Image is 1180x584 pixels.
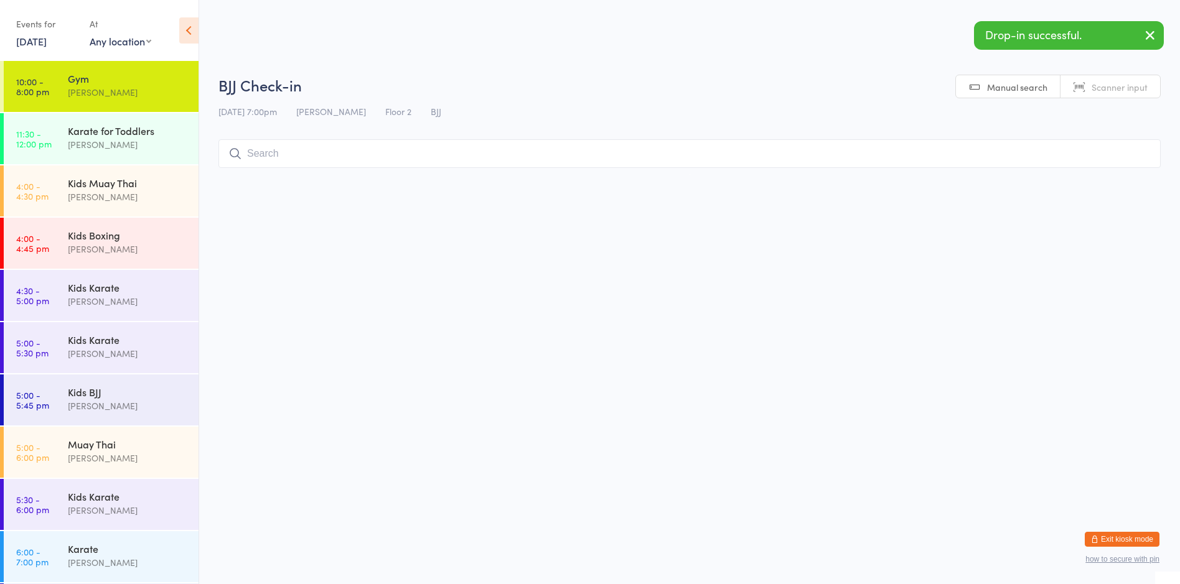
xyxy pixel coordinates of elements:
[68,228,188,242] div: Kids Boxing
[218,105,277,118] span: [DATE] 7:00pm
[68,280,188,294] div: Kids Karate
[16,547,49,567] time: 6:00 - 7:00 pm
[16,76,49,96] time: 10:00 - 8:00 pm
[974,21,1164,50] div: Drop-in successful.
[16,34,47,48] a: [DATE]
[16,494,49,514] time: 5:30 - 6:00 pm
[16,233,49,253] time: 4:00 - 4:45 pm
[218,139,1161,168] input: Search
[385,105,411,118] span: Floor 2
[431,105,441,118] span: BJJ
[4,113,199,164] a: 11:30 -12:00 pmKarate for Toddlers[PERSON_NAME]
[68,176,188,190] div: Kids Muay Thai
[16,129,52,149] time: 11:30 - 12:00 pm
[987,81,1047,93] span: Manual search
[16,442,49,462] time: 5:00 - 6:00 pm
[1092,81,1148,93] span: Scanner input
[68,385,188,399] div: Kids BJJ
[16,181,49,201] time: 4:00 - 4:30 pm
[4,427,199,478] a: 5:00 -6:00 pmMuay Thai[PERSON_NAME]
[68,190,188,204] div: [PERSON_NAME]
[68,346,188,361] div: [PERSON_NAME]
[16,390,49,410] time: 5:00 - 5:45 pm
[90,14,151,34] div: At
[68,137,188,152] div: [PERSON_NAME]
[68,399,188,413] div: [PERSON_NAME]
[68,555,188,570] div: [PERSON_NAME]
[68,72,188,85] div: Gym
[4,531,199,582] a: 6:00 -7:00 pmKarate[PERSON_NAME]
[68,242,188,256] div: [PERSON_NAME]
[68,294,188,308] div: [PERSON_NAME]
[90,34,151,48] div: Any location
[16,14,77,34] div: Events for
[68,489,188,503] div: Kids Karate
[4,165,199,216] a: 4:00 -4:30 pmKids Muay Thai[PERSON_NAME]
[4,61,199,112] a: 10:00 -8:00 pmGym[PERSON_NAME]
[4,479,199,530] a: 5:30 -6:00 pmKids Karate[PERSON_NAME]
[218,75,1161,95] h2: BJJ Check-in
[68,437,188,451] div: Muay Thai
[16,285,49,305] time: 4:30 - 5:00 pm
[68,503,188,517] div: [PERSON_NAME]
[68,85,188,100] div: [PERSON_NAME]
[4,322,199,373] a: 5:00 -5:30 pmKids Karate[PERSON_NAME]
[68,451,188,465] div: [PERSON_NAME]
[68,333,188,346] div: Kids Karate
[296,105,366,118] span: [PERSON_NAME]
[1085,532,1159,547] button: Exit kiosk mode
[16,338,49,358] time: 5:00 - 5:30 pm
[1085,555,1159,563] button: how to secure with pin
[68,124,188,137] div: Karate for Toddlers
[4,218,199,269] a: 4:00 -4:45 pmKids Boxing[PERSON_NAME]
[4,374,199,425] a: 5:00 -5:45 pmKids BJJ[PERSON_NAME]
[68,542,188,555] div: Karate
[4,270,199,321] a: 4:30 -5:00 pmKids Karate[PERSON_NAME]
